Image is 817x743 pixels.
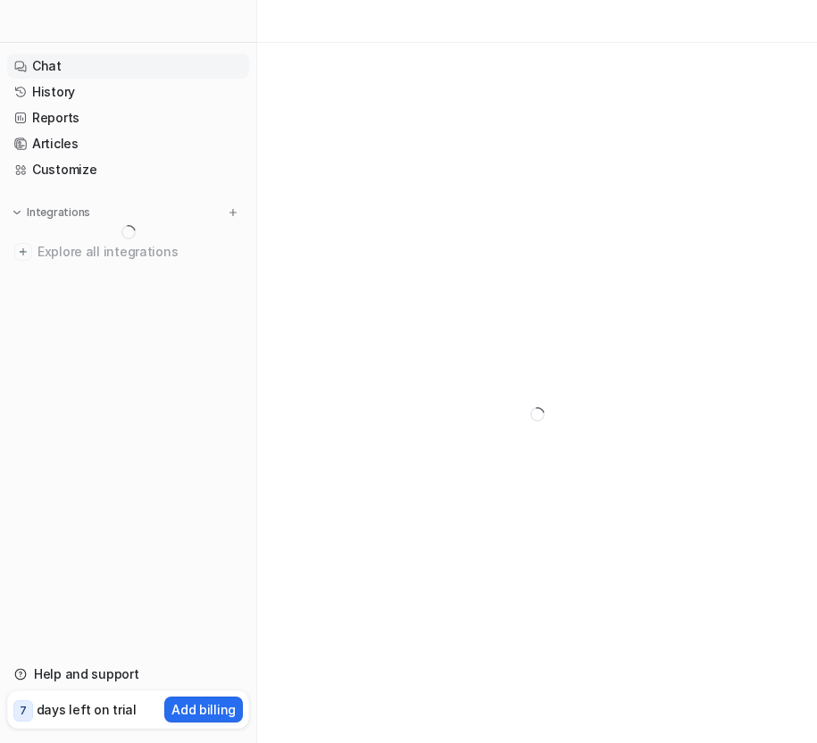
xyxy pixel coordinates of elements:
[227,206,239,219] img: menu_add.svg
[7,79,249,104] a: History
[7,105,249,130] a: Reports
[14,243,32,261] img: explore all integrations
[11,206,23,219] img: expand menu
[38,238,242,266] span: Explore all integrations
[7,662,249,687] a: Help and support
[7,131,249,156] a: Articles
[171,700,236,719] p: Add billing
[27,205,90,220] p: Integrations
[7,239,249,264] a: Explore all integrations
[7,204,96,221] button: Integrations
[37,700,137,719] p: days left on trial
[7,54,249,79] a: Chat
[7,157,249,182] a: Customize
[20,703,27,719] p: 7
[164,697,243,722] button: Add billing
